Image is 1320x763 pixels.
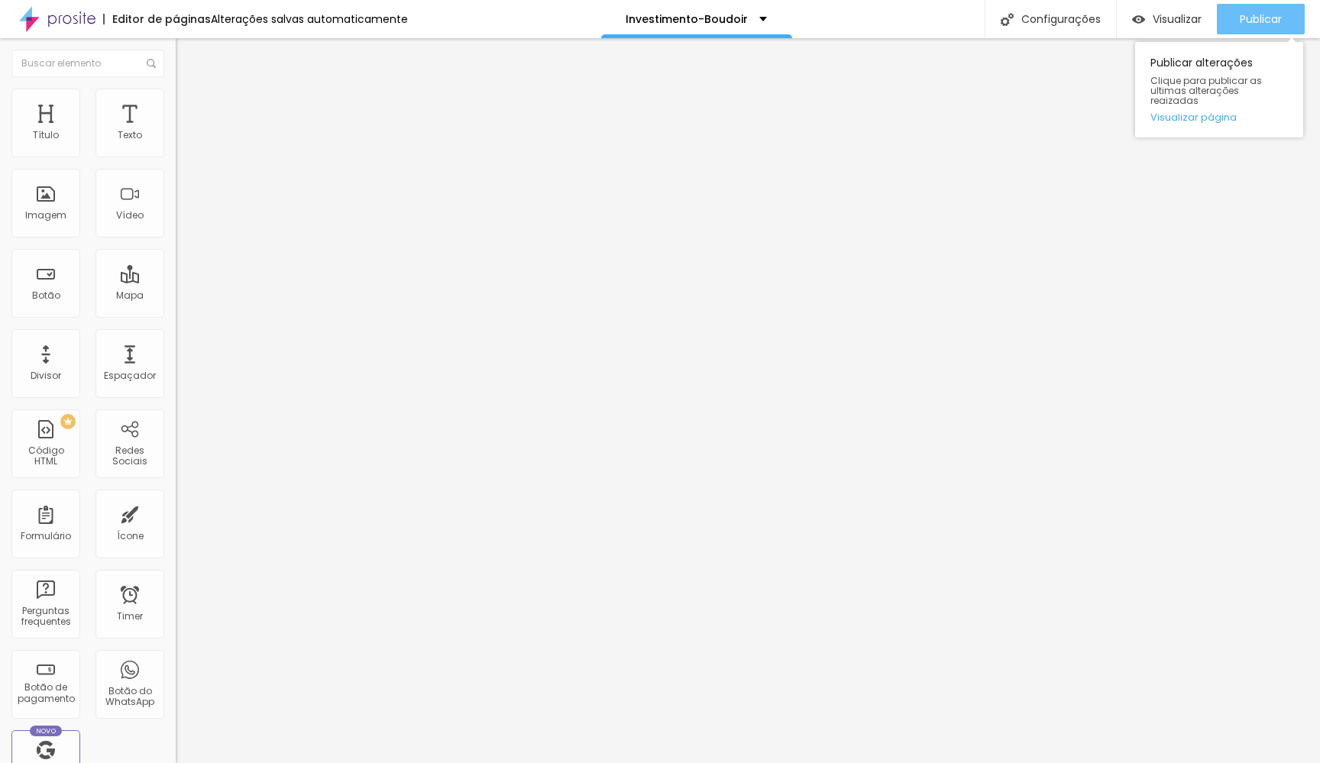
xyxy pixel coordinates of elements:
[118,130,142,141] div: Texto
[117,531,144,542] div: Ícone
[1132,13,1145,26] img: view-1.svg
[1135,42,1303,137] div: Publicar alterações
[1150,112,1288,122] a: Visualizar página
[15,445,76,467] div: Código HTML
[33,130,59,141] div: Título
[1001,13,1014,26] img: Icone
[116,210,144,221] div: Vídeo
[32,290,60,301] div: Botão
[176,38,1320,763] iframe: Editor
[1240,13,1282,25] span: Publicar
[15,606,76,628] div: Perguntas frequentes
[99,445,160,467] div: Redes Sociais
[99,686,160,708] div: Botão do WhatsApp
[117,611,143,622] div: Timer
[104,370,156,381] div: Espaçador
[116,290,144,301] div: Mapa
[1153,13,1202,25] span: Visualizar
[1150,76,1288,106] span: Clique para publicar as ultimas alterações reaizadas
[11,50,164,77] input: Buscar elemento
[626,14,748,24] p: Investimento-Boudoir
[147,59,156,68] img: Icone
[211,14,408,24] div: Alterações salvas automaticamente
[1117,4,1217,34] button: Visualizar
[1217,4,1305,34] button: Publicar
[31,370,61,381] div: Divisor
[30,726,63,736] div: Novo
[25,210,66,221] div: Imagem
[103,14,211,24] div: Editor de páginas
[21,531,71,542] div: Formulário
[15,682,76,704] div: Botão de pagamento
